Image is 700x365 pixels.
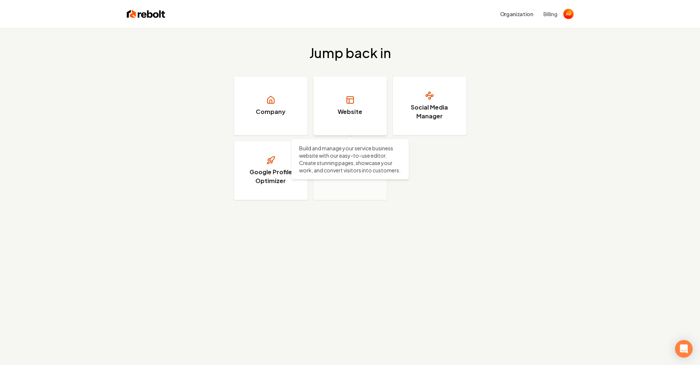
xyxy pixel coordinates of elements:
[338,107,362,116] h3: Website
[234,76,308,135] a: Company
[675,340,693,358] div: Open Intercom Messenger
[563,9,574,19] img: Ana Villa
[543,10,557,18] button: Billing
[243,168,298,185] h3: Google Profile Optimizer
[256,107,286,116] h3: Company
[563,9,574,19] button: Open user button
[309,46,391,60] h2: Jump back in
[393,76,466,135] a: Social Media Manager
[496,7,538,21] button: Organization
[234,141,308,200] a: Google Profile Optimizer
[402,103,457,121] h3: Social Media Manager
[313,76,387,135] a: Website
[299,144,401,174] p: Build and manage your service business website with our easy-to-use editor. Create stunning pages...
[127,9,165,19] img: Rebolt Logo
